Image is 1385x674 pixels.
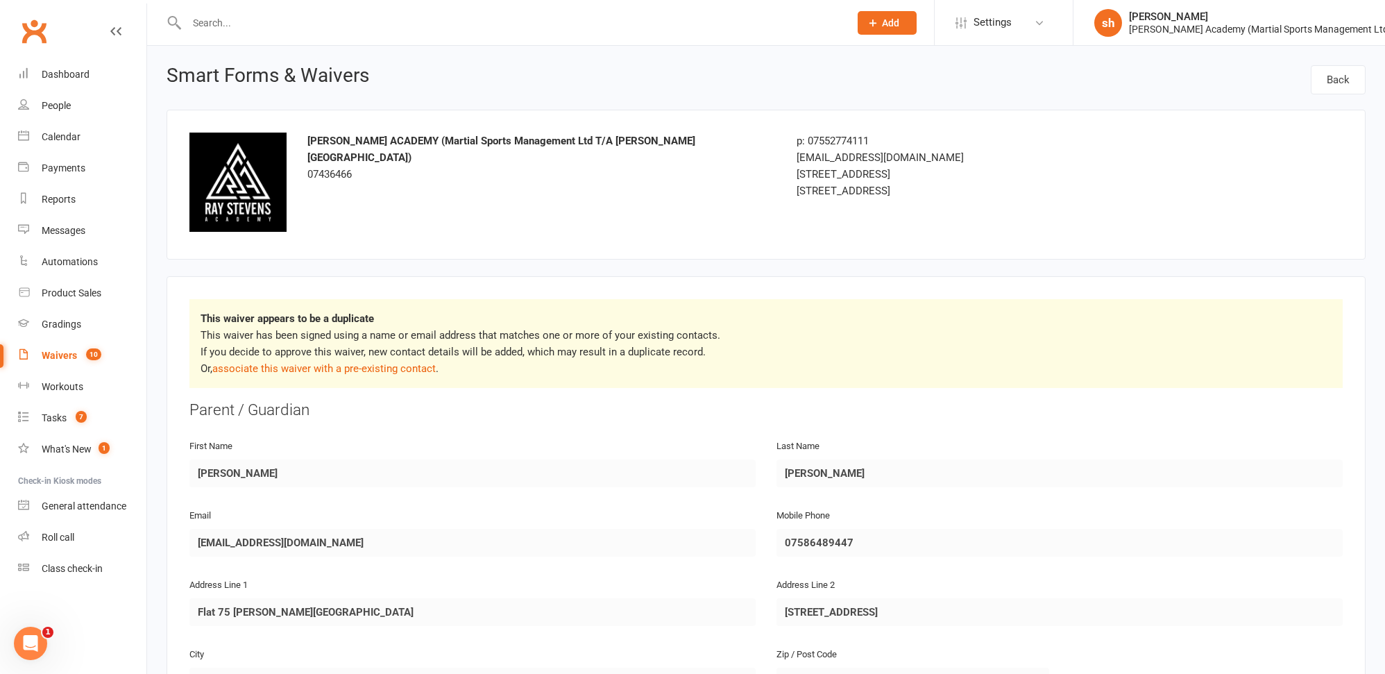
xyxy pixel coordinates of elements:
[18,215,146,246] a: Messages
[212,362,436,375] a: associate this waiver with a pre-existing contact
[42,627,53,638] span: 1
[18,59,146,90] a: Dashboard
[76,411,87,423] span: 7
[18,121,146,153] a: Calendar
[99,442,110,454] span: 1
[42,100,71,111] div: People
[42,532,74,543] div: Roll call
[776,509,830,523] label: Mobile Phone
[776,439,819,454] label: Last Name
[18,278,146,309] a: Product Sales
[797,166,1167,183] div: [STREET_ADDRESS]
[42,162,85,174] div: Payments
[18,90,146,121] a: People
[42,225,85,236] div: Messages
[42,194,76,205] div: Reports
[776,578,835,593] label: Address Line 2
[1094,9,1122,37] div: sh
[797,183,1167,199] div: [STREET_ADDRESS]
[42,381,83,392] div: Workouts
[86,348,101,360] span: 10
[42,256,98,267] div: Automations
[18,434,146,465] a: What's New1
[307,135,695,164] strong: [PERSON_NAME] ACADEMY (Martial Sports Management Ltd T/A [PERSON_NAME][GEOGRAPHIC_DATA])
[42,412,67,423] div: Tasks
[797,133,1167,149] div: p: 07552774111
[776,648,837,662] label: Zip / Post Code
[307,133,776,183] div: 07436466
[17,14,51,49] a: Clubworx
[18,184,146,215] a: Reports
[18,309,146,340] a: Gradings
[42,444,92,455] div: What's New
[42,287,101,298] div: Product Sales
[42,500,126,512] div: General attendance
[18,522,146,553] a: Roll call
[882,17,899,28] span: Add
[182,13,840,33] input: Search...
[201,312,374,325] strong: This waiver appears to be a duplicate
[42,350,77,361] div: Waivers
[42,563,103,574] div: Class check-in
[42,131,80,142] div: Calendar
[42,319,81,330] div: Gradings
[1311,65,1366,94] a: Back
[189,133,287,232] img: logo.png
[18,153,146,184] a: Payments
[14,627,47,660] iframe: Intercom live chat
[189,399,1343,421] div: Parent / Guardian
[189,439,232,454] label: First Name
[18,340,146,371] a: Waivers 10
[18,491,146,522] a: General attendance kiosk mode
[18,371,146,403] a: Workouts
[189,578,248,593] label: Address Line 1
[189,648,204,662] label: City
[18,403,146,434] a: Tasks 7
[201,327,1332,377] p: This waiver has been signed using a name or email address that matches one or more of your existi...
[974,7,1012,38] span: Settings
[858,11,917,35] button: Add
[42,69,90,80] div: Dashboard
[18,553,146,584] a: Class kiosk mode
[797,149,1167,166] div: [EMAIL_ADDRESS][DOMAIN_NAME]
[167,65,369,90] h1: Smart Forms & Waivers
[189,509,211,523] label: Email
[18,246,146,278] a: Automations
